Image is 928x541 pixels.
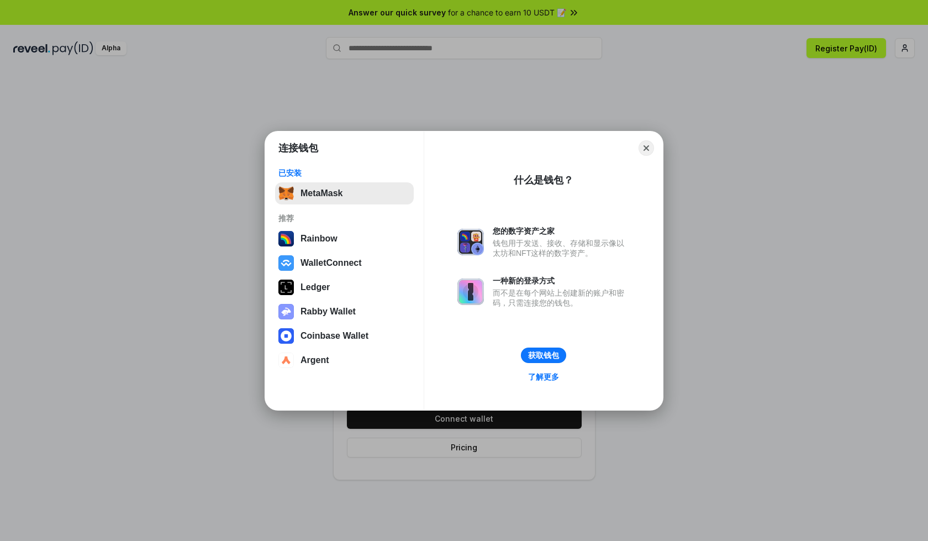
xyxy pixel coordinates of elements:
[300,355,329,365] div: Argent
[457,279,484,305] img: svg+xml,%3Csvg%20xmlns%3D%22http%3A%2F%2Fwww.w3.org%2F2000%2Fsvg%22%20fill%3D%22none%22%20viewBox...
[278,328,294,344] img: svg+xml,%3Csvg%20width%3D%2228%22%20height%3D%2228%22%20viewBox%3D%220%200%2028%2028%22%20fill%3D...
[278,231,294,246] img: svg+xml,%3Csvg%20width%3D%22120%22%20height%3D%22120%22%20viewBox%3D%220%200%20120%20120%22%20fil...
[275,252,414,274] button: WalletConnect
[278,186,294,201] img: svg+xml,%3Csvg%20fill%3D%22none%22%20height%3D%2233%22%20viewBox%3D%220%200%2035%2033%22%20width%...
[493,276,630,286] div: 一种新的登录方式
[300,234,338,244] div: Rainbow
[275,228,414,250] button: Rainbow
[521,348,566,363] button: 获取钱包
[300,282,330,292] div: Ledger
[278,168,410,178] div: 已安装
[493,288,630,308] div: 而不是在每个网站上创建新的账户和密码，只需连接您的钱包。
[275,182,414,204] button: MetaMask
[300,307,356,317] div: Rabby Wallet
[278,141,318,155] h1: 连接钱包
[275,349,414,371] button: Argent
[514,174,573,187] div: 什么是钱包？
[278,213,410,223] div: 推荐
[300,258,362,268] div: WalletConnect
[275,276,414,298] button: Ledger
[300,188,342,198] div: MetaMask
[521,370,566,384] a: 了解更多
[493,226,630,236] div: 您的数字资产之家
[300,331,368,341] div: Coinbase Wallet
[493,238,630,258] div: 钱包用于发送、接收、存储和显示像以太坊和NFT这样的数字资产。
[278,353,294,368] img: svg+xml,%3Csvg%20width%3D%2228%22%20height%3D%2228%22%20viewBox%3D%220%200%2028%2028%22%20fill%3D...
[528,372,559,382] div: 了解更多
[639,140,654,156] button: Close
[275,301,414,323] button: Rabby Wallet
[457,229,484,255] img: svg+xml,%3Csvg%20xmlns%3D%22http%3A%2F%2Fwww.w3.org%2F2000%2Fsvg%22%20fill%3D%22none%22%20viewBox...
[278,255,294,271] img: svg+xml,%3Csvg%20width%3D%2228%22%20height%3D%2228%22%20viewBox%3D%220%200%2028%2028%22%20fill%3D...
[275,325,414,347] button: Coinbase Wallet
[528,350,559,360] div: 获取钱包
[278,304,294,319] img: svg+xml,%3Csvg%20xmlns%3D%22http%3A%2F%2Fwww.w3.org%2F2000%2Fsvg%22%20fill%3D%22none%22%20viewBox...
[278,280,294,295] img: svg+xml,%3Csvg%20xmlns%3D%22http%3A%2F%2Fwww.w3.org%2F2000%2Fsvg%22%20width%3D%2228%22%20height%3...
